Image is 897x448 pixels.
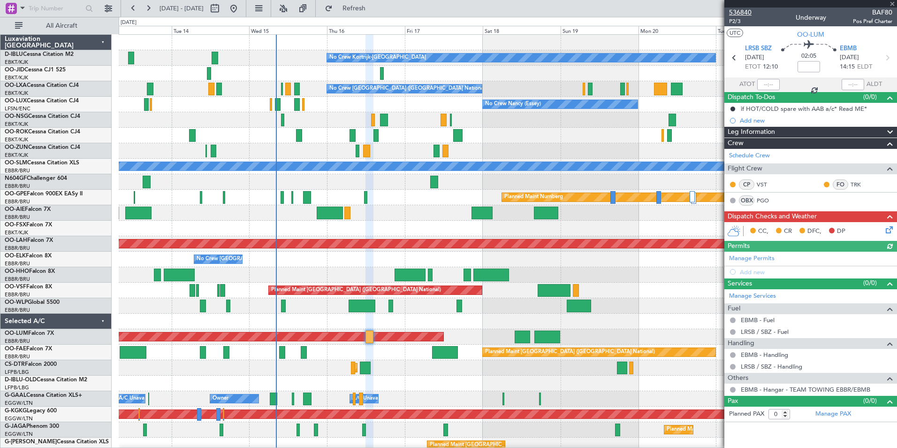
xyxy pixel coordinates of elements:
a: EBKT/KJK [5,152,28,159]
a: LFPB/LBG [5,384,29,391]
span: CC, [758,227,768,236]
span: OO-LXA [5,83,27,88]
span: G-[PERSON_NAME] [5,439,57,445]
a: Manage Services [729,292,776,301]
div: FO [833,179,848,190]
span: CR [784,227,792,236]
a: OO-FAEFalcon 7X [5,346,52,352]
span: ELDT [857,62,872,72]
span: Crew [728,138,744,149]
div: Mon 20 [639,26,716,34]
span: Fuel [728,303,740,314]
a: EGGW/LTN [5,400,33,407]
a: EGGW/LTN [5,431,33,438]
span: 02:05 [801,52,816,61]
a: OO-NSGCessna Citation CJ4 [5,114,80,119]
span: Pax [728,396,738,407]
div: Planned Maint [GEOGRAPHIC_DATA] ([GEOGRAPHIC_DATA]) [667,423,814,437]
span: OO-FAE [5,346,26,352]
div: Mon 13 [94,26,172,34]
span: ATOT [739,80,755,89]
a: EBKT/KJK [5,90,28,97]
span: OO-NSG [5,114,28,119]
span: OO-GPE [5,191,27,197]
div: Owner [213,392,228,406]
span: OO-LUM [5,331,28,336]
span: G-GAAL [5,393,26,398]
a: EBKT/KJK [5,59,28,66]
span: OO-FSX [5,222,26,228]
a: OO-GPEFalcon 900EX EASy II [5,191,83,197]
a: D-IBLUCessna Citation M2 [5,52,74,57]
a: OO-LXACessna Citation CJ4 [5,83,79,88]
a: LRSB / SBZ - Handling [741,363,802,371]
span: OO-LUX [5,98,27,104]
span: Services [728,278,752,289]
input: Trip Number [29,1,83,15]
a: PGO [757,196,778,205]
a: N604GFChallenger 604 [5,176,67,181]
span: OO-WLP [5,300,28,305]
div: Planned Maint [GEOGRAPHIC_DATA] ([GEOGRAPHIC_DATA] National) [485,345,655,359]
a: OO-JIDCessna CJ1 525 [5,67,66,73]
div: Underway [796,13,826,23]
div: Add new [740,116,892,124]
div: OBX [739,195,754,206]
div: No Crew Nancy (Essey) [485,97,541,111]
a: EBKT/KJK [5,74,28,81]
button: All Aircraft [10,18,102,33]
a: CS-DTRFalcon 2000 [5,362,57,367]
a: Manage PAX [815,409,851,419]
div: A/C Unavailable [352,392,391,406]
span: (0/0) [863,396,877,406]
span: D-IBLU-OLD [5,377,37,383]
span: G-KGKG [5,408,27,414]
span: N604GF [5,176,27,181]
a: TRK [851,180,872,189]
span: LRSB SBZ [745,44,772,54]
a: EBMB - Fuel [741,316,775,324]
span: OO-SLM [5,160,27,166]
div: No Crew Kortrijk-[GEOGRAPHIC_DATA] [329,51,426,65]
a: G-[PERSON_NAME]Cessna Citation XLS [5,439,109,445]
div: A/C Unavailable [119,392,158,406]
div: Planned Maint Sofia [357,361,405,375]
a: EBBR/BRU [5,291,30,298]
span: OO-ROK [5,129,28,135]
span: 12:10 [763,62,778,72]
span: DP [837,227,845,236]
span: Dispatch To-Dos [728,92,775,103]
a: EBMB - Hangar - TEAM TOWING EBBR/EBMB [741,386,870,394]
div: if HOT/COLD spare with AAB a/c* Read ME* [741,105,867,113]
span: OO-ZUN [5,145,28,150]
a: OO-SLMCessna Citation XLS [5,160,79,166]
div: Sun 19 [561,26,639,34]
a: OO-LUMFalcon 7X [5,331,54,336]
a: G-JAGAPhenom 300 [5,424,59,429]
span: G-JAGA [5,424,26,429]
span: DFC, [807,227,821,236]
a: OO-HHOFalcon 8X [5,269,55,274]
div: Tue 21 [716,26,794,34]
div: Fri 17 [405,26,483,34]
a: EBBR/BRU [5,338,30,345]
a: EGGW/LTN [5,415,33,422]
span: OO-HHO [5,269,29,274]
a: VST [757,180,778,189]
span: D-IBLU [5,52,23,57]
span: ETOT [745,62,760,72]
span: OO-VSF [5,284,26,290]
span: [DATE] - [DATE] [160,4,204,13]
a: EBBR/BRU [5,260,30,267]
span: Refresh [334,5,374,12]
button: Refresh [320,1,377,16]
a: OO-LAHFalcon 7X [5,238,53,243]
span: CS-DTR [5,362,25,367]
div: CP [739,179,754,190]
span: OO-ELK [5,253,26,259]
a: EBBR/BRU [5,167,30,174]
a: OO-WLPGlobal 5500 [5,300,60,305]
a: G-KGKGLegacy 600 [5,408,57,414]
a: LRSB / SBZ - Fuel [741,328,789,336]
a: EBBR/BRU [5,198,30,205]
